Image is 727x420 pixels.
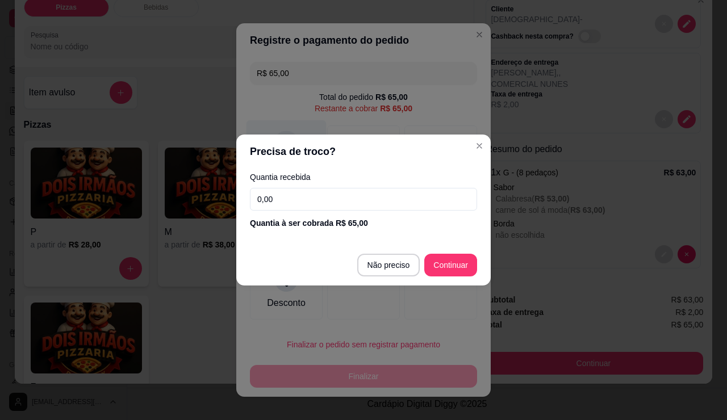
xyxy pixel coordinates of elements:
[357,254,420,276] button: Não preciso
[424,254,477,276] button: Continuar
[470,137,488,155] button: Close
[250,173,477,181] label: Quantia recebida
[236,135,491,169] header: Precisa de troco?
[250,217,477,229] div: Quantia à ser cobrada R$ 65,00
